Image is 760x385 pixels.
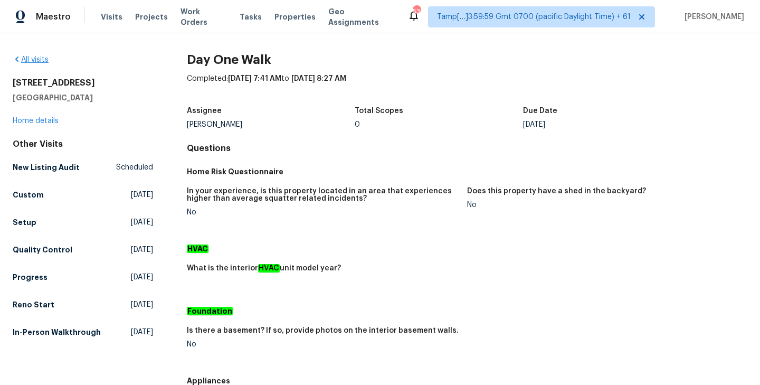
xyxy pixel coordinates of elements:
span: [DATE] [131,190,153,200]
h5: Quality Control [13,245,72,255]
h5: Is there a basement? If so, provide photos on the interior basement walls. [187,327,459,334]
span: Tasks [240,13,262,21]
div: 0 [355,121,523,128]
div: No [187,209,459,216]
h5: In your experience, is this property located in an area that experiences higher than average squa... [187,187,459,202]
a: Progress[DATE] [13,268,153,287]
h5: Progress [13,272,47,283]
span: [DATE] [131,245,153,255]
em: HVAC [187,245,208,253]
a: In-Person Walkthrough[DATE] [13,323,153,342]
a: Home details [13,117,59,125]
h5: What is the interior unit model year? [187,265,341,272]
h5: In-Person Walkthrough [13,327,101,337]
h5: Custom [13,190,44,200]
span: [PERSON_NAME] [680,12,744,22]
span: Tamp[…]3:59:59 Gmt 0700 (pacific Daylight Time) + 61 [437,12,631,22]
h5: [GEOGRAPHIC_DATA] [13,92,153,103]
h5: Total Scopes [355,107,403,115]
span: [DATE] [131,217,153,228]
span: [DATE] [131,299,153,310]
a: New Listing AuditScheduled [13,158,153,177]
a: Reno Start[DATE] [13,295,153,314]
span: [DATE] [131,327,153,337]
a: Setup[DATE] [13,213,153,232]
div: 530 [413,6,420,17]
div: Completed: to [187,73,747,101]
div: No [467,201,739,209]
span: Properties [274,12,316,22]
em: Foundation [187,307,233,315]
div: No [187,341,459,348]
span: Scheduled [116,162,153,173]
span: [DATE] 7:41 AM [228,75,281,82]
span: Work Orders [180,6,227,27]
h5: Assignee [187,107,222,115]
span: Geo Assignments [328,6,395,27]
div: Other Visits [13,139,153,149]
span: [DATE] [131,272,153,283]
span: Maestro [36,12,71,22]
h5: New Listing Audit [13,162,80,173]
h5: Home Risk Questionnaire [187,166,747,177]
span: [DATE] 8:27 AM [291,75,346,82]
em: HVAC [258,264,280,273]
h5: Reno Start [13,299,54,310]
h5: Does this property have a shed in the backyard? [467,187,646,195]
span: Projects [135,12,168,22]
h5: Due Date [523,107,557,115]
h2: Day One Walk [187,54,747,65]
h4: Questions [187,143,747,154]
a: Quality Control[DATE] [13,240,153,259]
span: Visits [101,12,122,22]
div: [DATE] [523,121,691,128]
a: All visits [13,56,49,63]
h2: [STREET_ADDRESS] [13,78,153,88]
h5: Setup [13,217,36,228]
div: [PERSON_NAME] [187,121,355,128]
a: Custom[DATE] [13,185,153,204]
